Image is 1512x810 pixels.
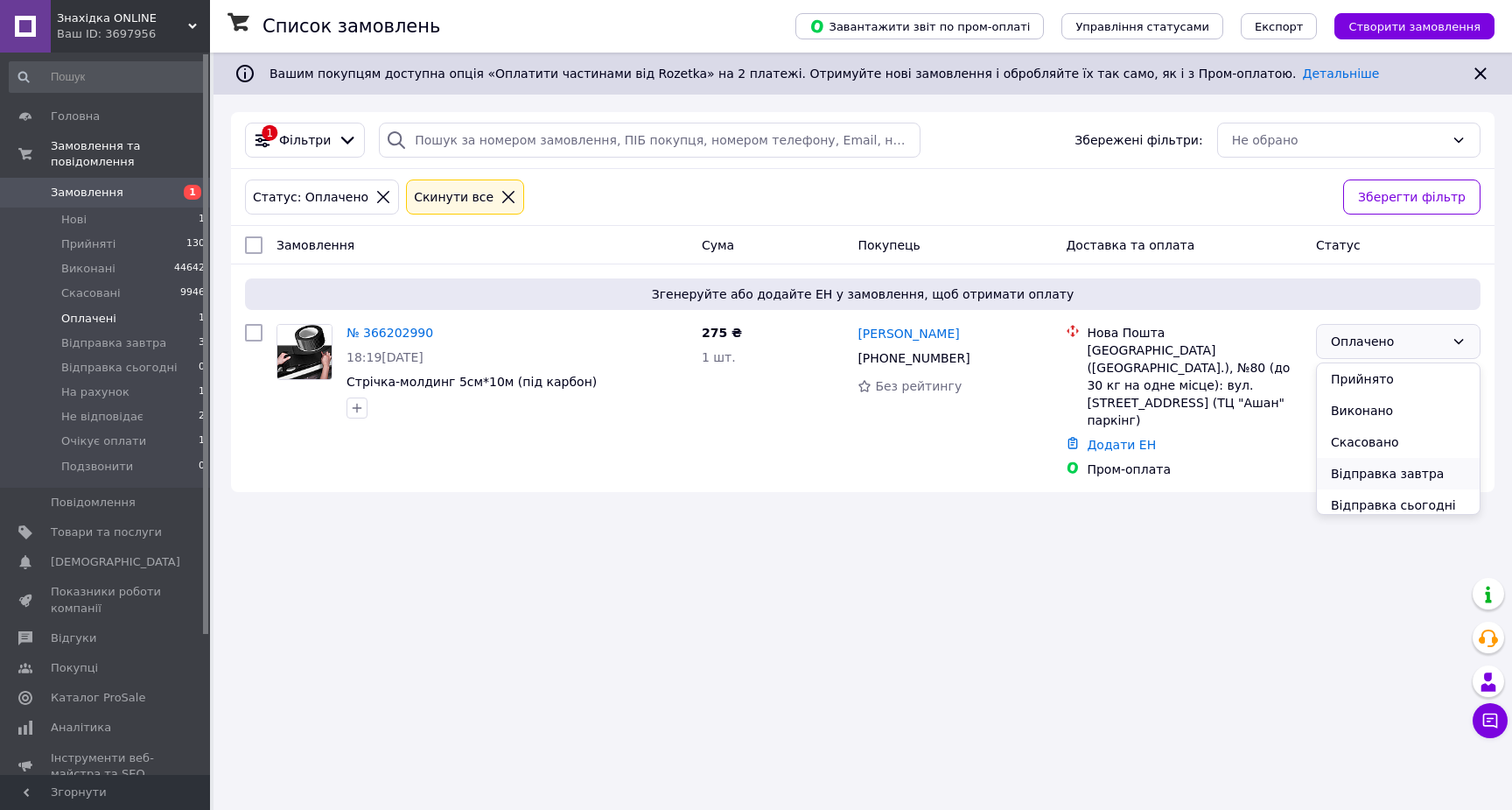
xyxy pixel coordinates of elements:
[1317,395,1480,426] li: Виконано
[1087,342,1302,429] div: [GEOGRAPHIC_DATA] ([GEOGRAPHIC_DATA].), №80 (до 30 кг на одне місце): вул. [STREET_ADDRESS] (ТЦ "...
[1075,20,1209,33] span: Управління статусами
[1358,187,1466,207] span: Зберегти фільтр
[1334,13,1494,39] button: Створити замовлення
[1317,458,1480,490] li: Відправка завтра
[1087,461,1302,478] div: Пром-оплата
[1317,18,1494,32] a: Створити замовлення
[1317,363,1480,395] li: Прийнято
[276,324,332,380] a: Фото товару
[1232,130,1445,150] div: Не обрано
[269,67,1379,81] span: Вашим покупцям доступна опція «Оплатити частинами від Rozetka» на 2 платежі. Отримуйте нові замов...
[199,409,205,425] span: 2
[346,326,433,340] a: № 366202990
[346,375,597,389] a: Стрічка-молдинг 5см*10м (під карбон)
[61,409,143,425] span: Не відповідає
[61,335,166,351] span: Відправка завтра
[1255,20,1304,33] span: Експорт
[199,311,205,327] span: 1
[277,325,332,379] img: Фото товару
[346,350,423,364] span: 18:19[DATE]
[1317,490,1480,521] li: Відправка сьогодні
[809,18,1030,34] span: Завантажити звіт по пром-оплаті
[1316,238,1361,252] span: Статус
[857,325,959,342] a: [PERSON_NAME]
[702,350,736,364] span: 1 шт.
[51,584,162,616] span: Показники роботи компанії
[9,61,206,93] input: Пошук
[1087,438,1156,452] a: Додати ЕН
[51,138,210,170] span: Замовлення та повідомлення
[252,285,1473,303] span: Згенеруйте або додайте ЕН у замовлення, щоб отримати оплату
[51,720,111,736] span: Аналітика
[379,123,920,158] input: Пошук за номером замовлення, ПІБ покупця, номером телефону, Email, номером накладної
[1331,332,1445,351] div: Оплачено
[199,384,205,400] span: 1
[61,384,129,400] span: На рахунок
[1348,20,1480,33] span: Створити замовлення
[186,236,205,252] span: 130
[57,11,188,26] span: Знахідка ONLINE
[199,335,205,351] span: 3
[1303,67,1380,81] a: Детальніше
[51,630,96,646] span: Відгуки
[61,212,87,228] span: Нові
[180,285,205,301] span: 9946
[51,109,100,124] span: Головна
[1061,13,1223,39] button: Управління статусами
[51,750,162,782] span: Інструменти веб-майстра та SEO
[875,379,962,393] span: Без рейтингу
[1087,324,1302,342] div: Нова Пошта
[1317,426,1480,458] li: Скасовано
[279,131,331,149] span: Фільтри
[51,525,162,540] span: Товари та послуги
[184,185,201,200] span: 1
[1343,180,1480,215] button: Зберегти фільтр
[249,187,372,207] div: Статус: Оплачено
[199,433,205,449] span: 1
[262,16,440,37] h1: Список замовлень
[1241,13,1318,39] button: Експорт
[51,554,180,570] span: [DEMOGRAPHIC_DATA]
[61,360,178,376] span: Відправка сьогодні
[702,326,742,340] span: 275 ₴
[702,238,734,252] span: Cума
[57,26,210,42] div: Ваш ID: 3697956
[1473,703,1508,738] button: Чат з покупцем
[61,261,115,277] span: Виконані
[51,185,123,201] span: Замовлення
[199,459,205,475] span: 0
[854,346,973,370] div: [PHONE_NUMBER]
[51,660,98,676] span: Покупці
[410,187,497,207] div: Cкинути все
[174,261,205,277] span: 44642
[61,459,133,475] span: Подзвонити
[61,433,146,449] span: Очікує оплати
[1074,131,1202,149] span: Збережені фільтри:
[199,360,205,376] span: 0
[276,238,354,252] span: Замовлення
[61,311,116,327] span: Оплачені
[199,212,205,228] span: 1
[61,236,115,252] span: Прийняті
[857,238,920,252] span: Покупець
[795,13,1044,39] button: Завантажити звіт по пром-оплаті
[51,495,136,511] span: Повідомлення
[61,285,121,301] span: Скасовані
[51,690,145,706] span: Каталог ProSale
[1066,238,1194,252] span: Доставка та оплата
